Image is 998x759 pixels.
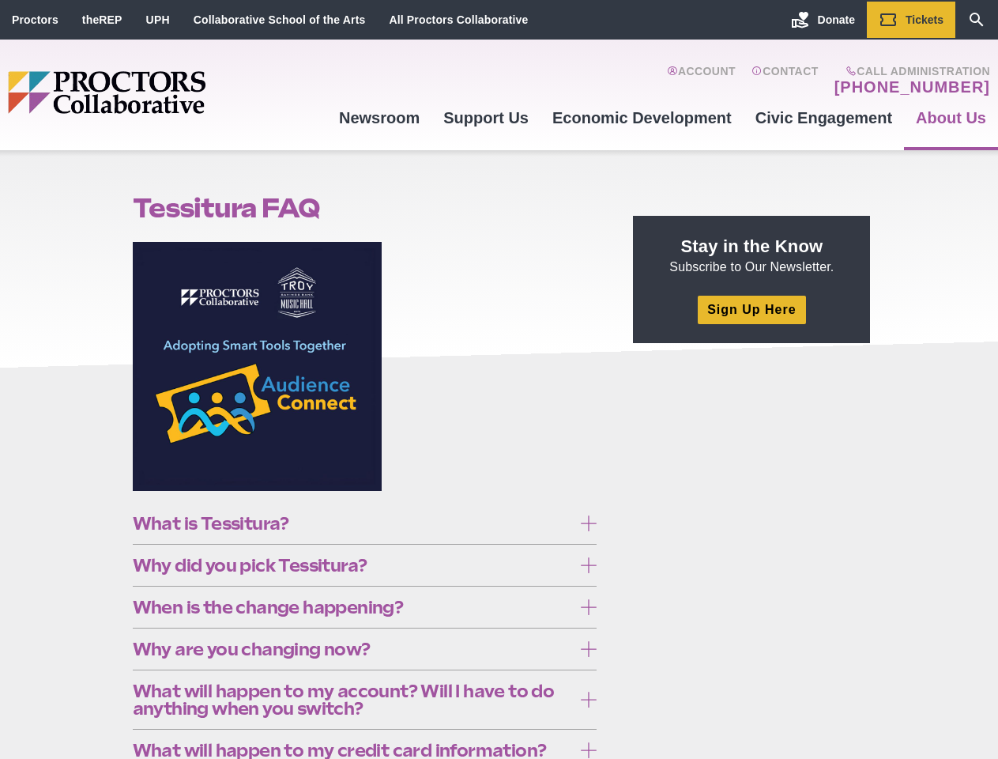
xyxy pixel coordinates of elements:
a: Account [667,65,736,96]
a: [PHONE_NUMBER] [834,77,990,96]
a: Contact [751,65,819,96]
p: Subscribe to Our Newsletter. [652,235,851,276]
span: Why are you changing now? [133,640,573,658]
a: theREP [82,13,122,26]
span: Call Administration [830,65,990,77]
a: Proctors [12,13,58,26]
span: What will happen to my account? Will I have to do anything when you switch? [133,682,573,717]
span: When is the change happening? [133,599,573,616]
a: About Us [904,96,998,139]
a: UPH [146,13,170,26]
span: Donate [818,13,855,26]
span: Why did you pick Tessitura? [133,557,573,574]
img: Proctors logo [8,71,327,114]
a: Support Us [431,96,540,139]
a: Collaborative School of the Arts [194,13,366,26]
a: All Proctors Collaborative [389,13,528,26]
a: Economic Development [540,96,744,139]
a: Donate [779,2,867,38]
h1: Tessitura FAQ [133,193,597,223]
a: Newsroom [327,96,431,139]
a: Sign Up Here [698,296,805,323]
a: Civic Engagement [744,96,904,139]
span: What will happen to my credit card information? [133,742,573,759]
a: Tickets [867,2,955,38]
a: Search [955,2,998,38]
span: Tickets [906,13,943,26]
span: What is Tessitura? [133,515,573,532]
strong: Stay in the Know [681,236,823,256]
